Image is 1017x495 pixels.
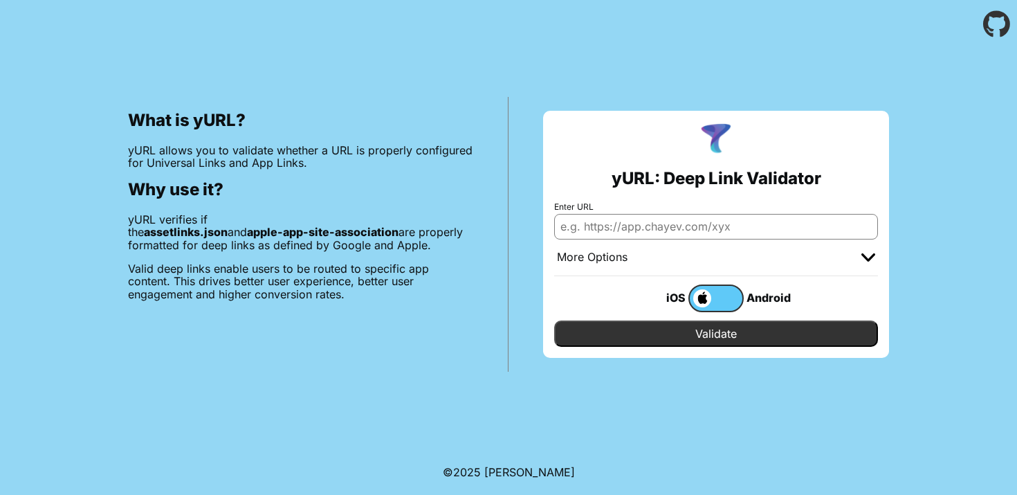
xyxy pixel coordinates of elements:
h2: yURL: Deep Link Validator [612,169,821,188]
footer: © [443,449,575,495]
label: Enter URL [554,202,878,212]
p: yURL verifies if the and are properly formatted for deep links as defined by Google and Apple. [128,213,473,251]
input: Validate [554,321,878,347]
b: assetlinks.json [144,225,228,239]
span: 2025 [453,465,481,479]
input: e.g. https://app.chayev.com/xyx [554,214,878,239]
img: yURL Logo [698,122,734,158]
div: Android [744,289,799,307]
h2: What is yURL? [128,111,473,130]
img: chevron [861,253,875,262]
b: apple-app-site-association [247,225,398,239]
div: iOS [633,289,688,307]
a: Michael Ibragimchayev's Personal Site [484,465,575,479]
div: More Options [557,251,627,264]
p: Valid deep links enable users to be routed to specific app content. This drives better user exper... [128,262,473,300]
h2: Why use it? [128,180,473,199]
p: yURL allows you to validate whether a URL is properly configured for Universal Links and App Links. [128,144,473,170]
